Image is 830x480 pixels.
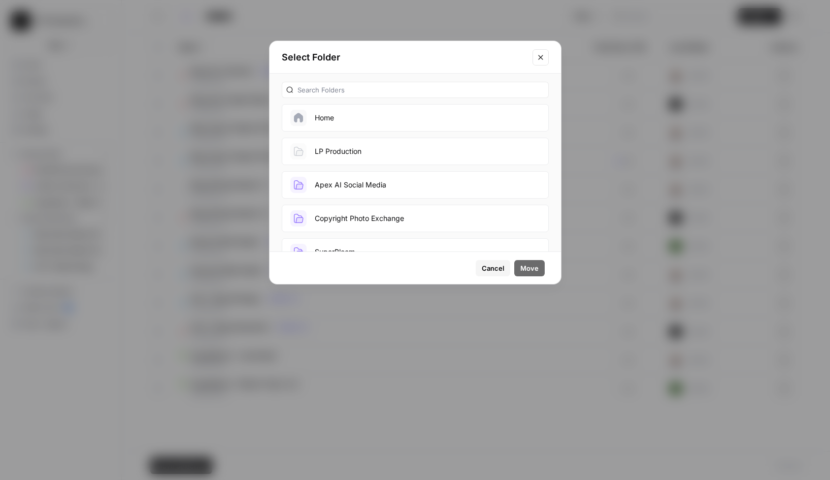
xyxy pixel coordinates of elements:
button: Cancel [476,260,510,276]
button: Copyright Photo Exchange [282,205,549,232]
button: Home [282,104,549,132]
input: Search Folders [297,85,544,95]
button: Apex AI Social Media [282,171,549,199]
h2: Select Folder [282,50,526,65]
button: LP Production [282,138,549,165]
span: Move [520,263,539,273]
button: Close modal [533,49,549,66]
button: Move [514,260,545,276]
button: SuperBloom [282,238,549,266]
span: Cancel [482,263,504,273]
